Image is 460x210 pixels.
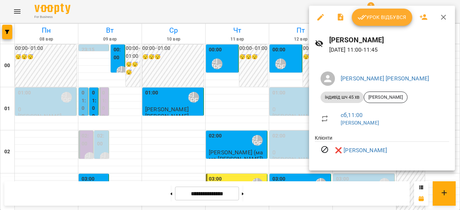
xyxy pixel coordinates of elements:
[315,134,449,162] ul: Клієнти
[341,120,379,126] a: [PERSON_NAME]
[329,34,449,46] h6: [PERSON_NAME]
[341,112,363,118] a: сб , 11:00
[329,46,449,54] p: [DATE] 11:00 - 11:45
[321,145,329,154] svg: Візит скасовано
[321,94,364,101] span: індивід шч 45 хв
[335,146,387,155] a: ❌ [PERSON_NAME]
[358,13,406,22] span: Урок відбувся
[341,75,429,82] a: [PERSON_NAME] [PERSON_NAME]
[364,94,407,101] span: [PERSON_NAME]
[364,92,408,103] div: [PERSON_NAME]
[352,9,412,26] button: Урок відбувся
